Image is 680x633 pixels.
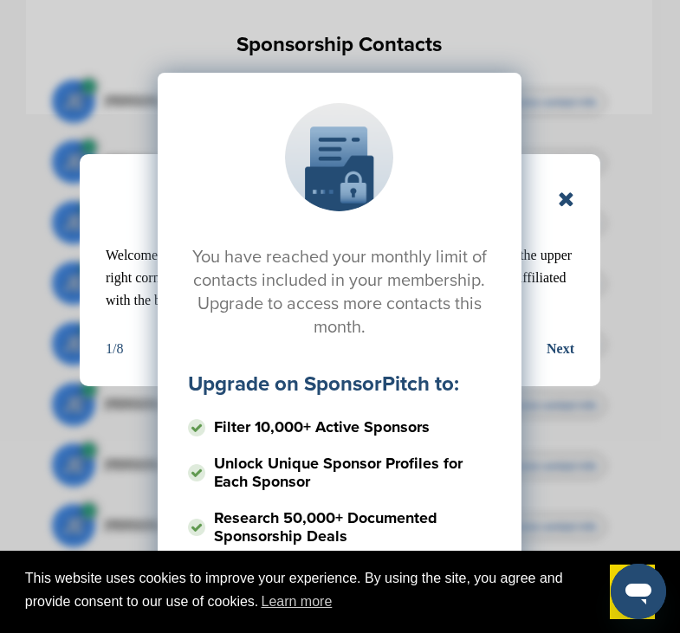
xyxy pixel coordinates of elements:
[610,565,655,620] a: dismiss cookie message
[188,412,491,442] li: Filter 10,000+ Active Sponsors
[188,503,491,552] li: Research 50,000+ Documented Sponsorship Deals
[188,449,491,497] li: Unlock Unique Sponsor Profiles for Each Sponsor
[188,371,459,397] label: Upgrade on SponsorPitch to:
[188,246,491,339] h2: You have reached your monthly limit of contacts included in your membership. Upgrade to access mo...
[611,564,666,619] iframe: Button to launch messaging window
[25,568,597,615] span: This website uses cookies to improve your experience. By using the site, you agree and provide co...
[258,589,334,615] a: learn more about cookies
